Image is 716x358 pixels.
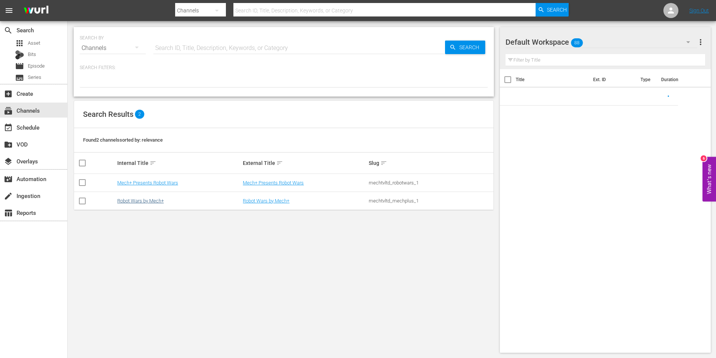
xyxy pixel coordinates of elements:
span: Schedule [4,123,13,132]
a: Mech+ Presents Robot Wars [243,180,304,186]
a: Mech+ Presents Robot Wars [117,180,178,186]
div: mechtvltd_robotwars_1 [369,180,492,186]
div: Slug [369,159,492,168]
span: Bits [28,51,36,58]
button: more_vert [696,33,705,51]
div: mechtvltd_mechplus_1 [369,198,492,204]
span: 2 [135,110,144,119]
div: 6 [701,155,707,161]
span: Found 2 channels sorted by: relevance [83,137,163,143]
div: Bits [15,50,24,59]
span: Search [4,26,13,35]
img: ans4CAIJ8jUAAAAAAAAAAAAAAAAAAAAAAAAgQb4GAAAAAAAAAAAAAAAAAAAAAAAAJMjXAAAAAAAAAAAAAAAAAAAAAAAAgAT5G... [18,2,54,20]
div: Internal Title [117,159,241,168]
span: more_vert [696,38,705,47]
span: Reports [4,208,13,218]
th: Ext. ID [589,69,636,90]
span: Create [4,89,13,98]
div: Default Workspace [506,32,697,53]
button: Search [536,3,569,17]
button: Search [445,41,485,54]
span: Series [15,73,24,82]
button: Open Feedback Widget [702,157,716,201]
span: menu [5,6,14,15]
span: Episode [28,62,45,70]
span: Search [547,3,567,17]
div: External Title [243,159,366,168]
span: 88 [571,35,583,51]
th: Duration [657,69,702,90]
span: Search [456,41,485,54]
span: sort [276,160,283,166]
span: sort [380,160,387,166]
span: Search Results [83,110,133,119]
a: Robot Wars by Mech+ [243,198,289,204]
span: Episode [15,62,24,71]
span: Asset [15,39,24,48]
span: Channels [4,106,13,115]
div: Channels [80,38,146,59]
th: Title [516,69,589,90]
span: VOD [4,140,13,149]
span: Ingestion [4,192,13,201]
span: Automation [4,175,13,184]
a: Robot Wars by Mech+ [117,198,164,204]
span: sort [150,160,156,166]
th: Type [636,69,657,90]
p: Search Filters: [80,65,488,71]
span: Series [28,74,41,81]
span: Overlays [4,157,13,166]
span: Asset [28,39,40,47]
a: Sign Out [689,8,709,14]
